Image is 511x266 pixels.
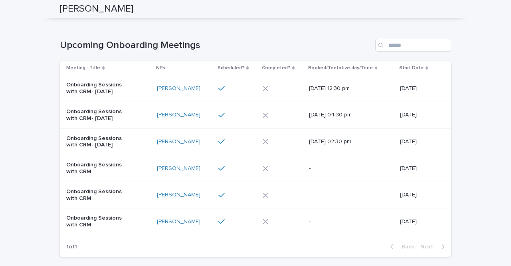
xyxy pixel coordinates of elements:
[60,102,451,128] tr: Onboarding Sessions with CRM- [DATE][PERSON_NAME] [DATE] 04:30 pm[DATE]
[60,128,451,155] tr: Onboarding Sessions with CRM- [DATE][PERSON_NAME] [DATE] 02:30 pm[DATE]
[66,82,133,95] p: Onboarding Sessions with CRM- [DATE]
[397,244,414,250] span: Back
[218,64,244,72] p: Scheduled?
[157,112,200,118] a: [PERSON_NAME]
[60,3,133,15] h2: [PERSON_NAME]
[60,155,451,182] tr: Onboarding Sessions with CRM[PERSON_NAME] -[DATE]
[157,192,200,198] a: [PERSON_NAME]
[156,64,165,72] p: NPs
[384,243,417,250] button: Back
[400,85,438,92] p: [DATE]
[375,39,451,52] input: Search
[309,165,376,172] p: -
[417,243,451,250] button: Next
[262,64,290,72] p: Completed?
[60,182,451,208] tr: Onboarding Sessions with CRM[PERSON_NAME] -[DATE]
[309,138,376,145] p: [DATE] 02:30 pm
[400,192,438,198] p: [DATE]
[399,64,424,72] p: Start Date
[309,218,376,225] p: -
[157,138,200,145] a: [PERSON_NAME]
[420,244,438,250] span: Next
[66,215,133,228] p: Onboarding Sessions with CRM
[400,138,438,145] p: [DATE]
[309,85,376,92] p: [DATE] 12:30 pm
[157,85,200,92] a: [PERSON_NAME]
[309,192,376,198] p: -
[60,208,451,235] tr: Onboarding Sessions with CRM[PERSON_NAME] -[DATE]
[60,75,451,102] tr: Onboarding Sessions with CRM- [DATE][PERSON_NAME] [DATE] 12:30 pm[DATE]
[60,237,83,257] p: 1 of 1
[66,108,133,122] p: Onboarding Sessions with CRM- [DATE]
[66,162,133,175] p: Onboarding Sessions with CRM
[66,188,133,202] p: Onboarding Sessions with CRM
[308,64,373,72] p: Booked/Tentative day/Time
[60,40,372,51] h1: Upcoming Onboarding Meetings
[157,165,200,172] a: [PERSON_NAME]
[400,165,438,172] p: [DATE]
[400,112,438,118] p: [DATE]
[66,64,100,72] p: Meeting - Title
[400,218,438,225] p: [DATE]
[66,135,133,149] p: Onboarding Sessions with CRM- [DATE]
[309,112,376,118] p: [DATE] 04:30 pm
[157,218,200,225] a: [PERSON_NAME]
